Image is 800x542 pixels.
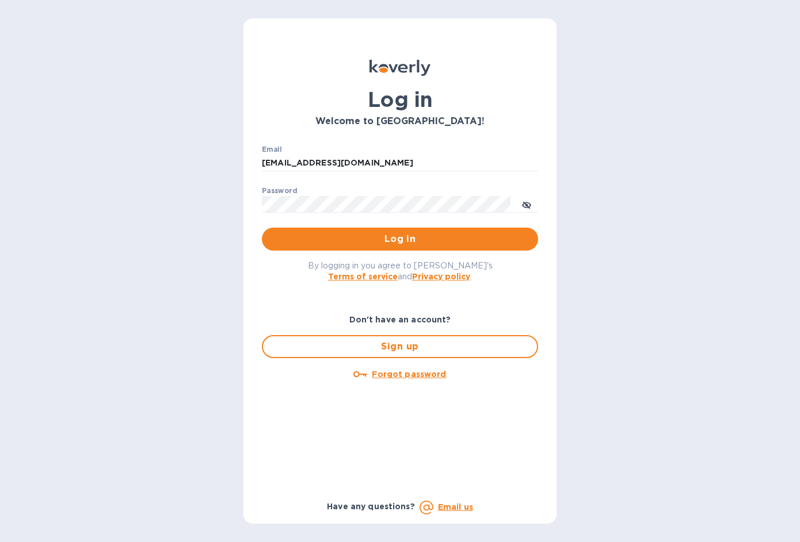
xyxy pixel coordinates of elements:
[327,502,415,511] b: Have any questions?
[262,228,538,251] button: Log in
[308,261,493,281] span: By logging in you agree to [PERSON_NAME]'s and .
[262,116,538,127] h3: Welcome to [GEOGRAPHIC_DATA]!
[262,87,538,112] h1: Log in
[262,155,538,172] input: Enter email address
[412,272,470,281] a: Privacy policy
[271,232,529,246] span: Log in
[438,502,473,512] a: Email us
[328,272,398,281] a: Terms of service
[262,187,297,194] label: Password
[349,315,451,324] b: Don't have an account?
[369,60,431,76] img: Koverly
[372,370,446,379] u: Forgot password
[262,146,282,153] label: Email
[272,340,528,353] span: Sign up
[515,193,538,216] button: toggle password visibility
[262,335,538,358] button: Sign up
